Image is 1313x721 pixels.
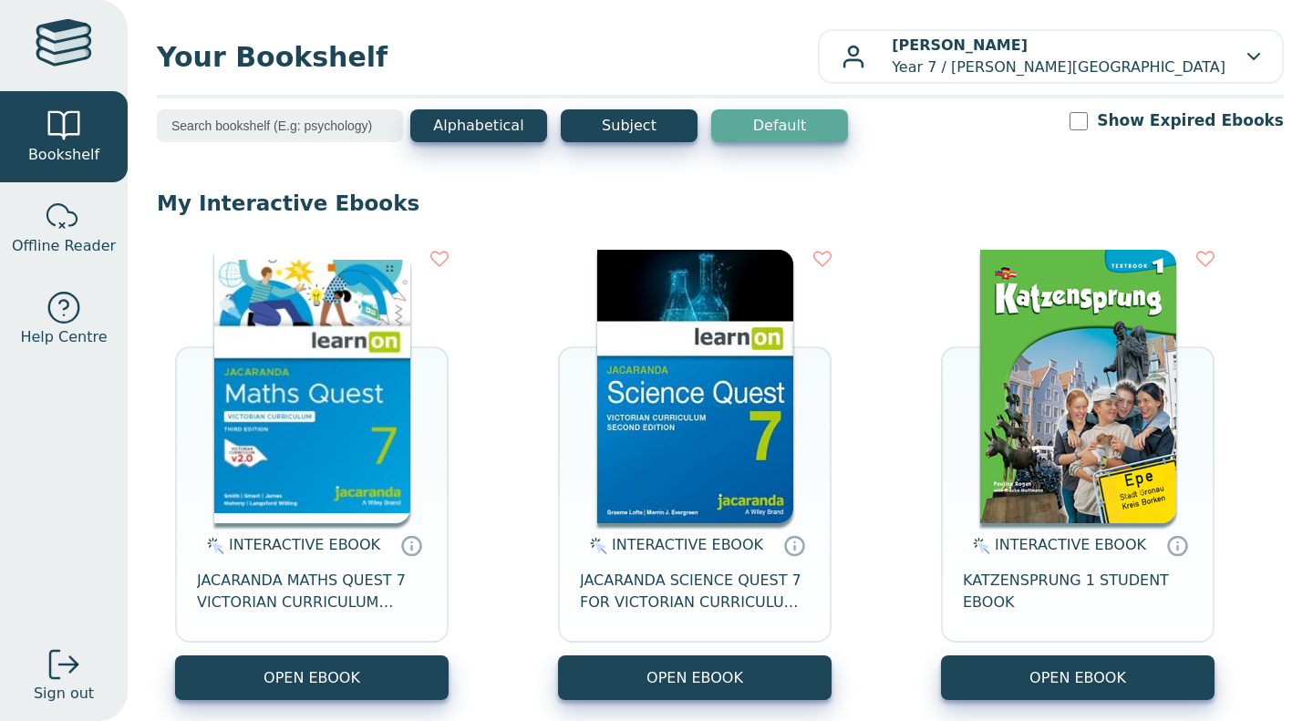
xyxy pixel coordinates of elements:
[1166,534,1188,556] a: Interactive eBooks are accessed online via the publisher’s portal. They contain interactive resou...
[197,570,427,613] span: JACARANDA MATHS QUEST 7 VICTORIAN CURRICULUM LEARNON EBOOK 3E
[214,250,410,523] img: b87b3e28-4171-4aeb-a345-7fa4fe4e6e25.jpg
[941,655,1215,700] button: OPEN EBOOK
[995,536,1146,553] span: INTERACTIVE EBOOK
[980,250,1176,523] img: c7e09e6b-e77c-4761-a484-ea491682e25a.png
[34,683,94,705] span: Sign out
[202,535,224,557] img: interactive.svg
[12,235,116,257] span: Offline Reader
[892,36,1028,54] b: [PERSON_NAME]
[612,536,763,553] span: INTERACTIVE EBOOK
[597,250,793,523] img: 329c5ec2-5188-ea11-a992-0272d098c78b.jpg
[561,109,698,142] button: Subject
[783,534,805,556] a: Interactive eBooks are accessed online via the publisher’s portal. They contain interactive resou...
[28,144,99,166] span: Bookshelf
[967,535,990,557] img: interactive.svg
[1097,109,1284,132] label: Show Expired Ebooks
[410,109,547,142] button: Alphabetical
[711,109,848,142] button: Default
[818,29,1284,84] button: [PERSON_NAME]Year 7 / [PERSON_NAME][GEOGRAPHIC_DATA]
[400,534,422,556] a: Interactive eBooks are accessed online via the publisher’s portal. They contain interactive resou...
[580,570,810,613] span: JACARANDA SCIENCE QUEST 7 FOR VICTORIAN CURRICULUM LEARNON 2E EBOOK
[20,326,107,348] span: Help Centre
[229,536,380,553] span: INTERACTIVE EBOOK
[584,535,607,557] img: interactive.svg
[157,36,818,77] span: Your Bookshelf
[157,190,1284,217] p: My Interactive Ebooks
[963,570,1193,613] span: KATZENSPRUNG 1 STUDENT EBOOK
[892,35,1225,78] p: Year 7 / [PERSON_NAME][GEOGRAPHIC_DATA]
[157,109,403,142] input: Search bookshelf (E.g: psychology)
[558,655,832,700] button: OPEN EBOOK
[175,655,449,700] button: OPEN EBOOK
